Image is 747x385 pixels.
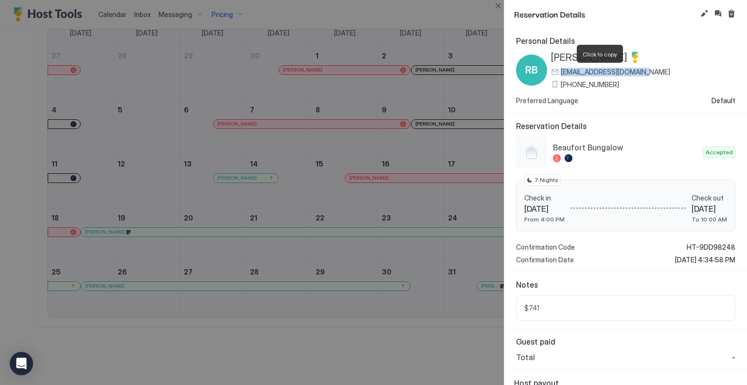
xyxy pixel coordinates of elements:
span: Beaufort Bungalow [553,143,699,152]
span: Reservation Details [516,121,735,131]
span: 7 Nights [534,176,558,184]
span: Guest paid [516,337,735,347]
span: Preferred Language [516,96,578,105]
span: Confirmation Date [516,256,574,264]
div: Open Intercom Messenger [10,352,33,375]
button: Inbox [712,8,724,19]
span: To 10:00 AM [692,216,727,223]
span: [EMAIL_ADDRESS][DOMAIN_NAME] [561,68,670,76]
button: Edit reservation [698,8,710,19]
span: [PERSON_NAME] [551,52,627,64]
span: HT-9DD98248 [687,243,735,252]
span: Check out [692,194,727,202]
span: Notes [516,280,735,290]
span: - [732,352,735,362]
span: Click to copy [583,51,617,58]
span: Check in [524,194,565,202]
span: Confirmation Code [516,243,575,252]
span: Reservation Details [514,8,696,20]
span: RB [525,63,538,77]
span: Personal Details [516,36,735,46]
span: [DATE] [692,204,727,214]
button: Cancel reservation [726,8,737,19]
span: $741 [524,304,727,312]
span: Total [516,352,535,362]
span: Default [711,96,735,105]
span: [PHONE_NUMBER] [561,80,619,89]
span: [DATE] 4:34:58 PM [675,256,735,264]
span: Accepted [706,148,733,157]
span: [DATE] [524,204,565,214]
span: From 4:00 PM [524,216,565,223]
